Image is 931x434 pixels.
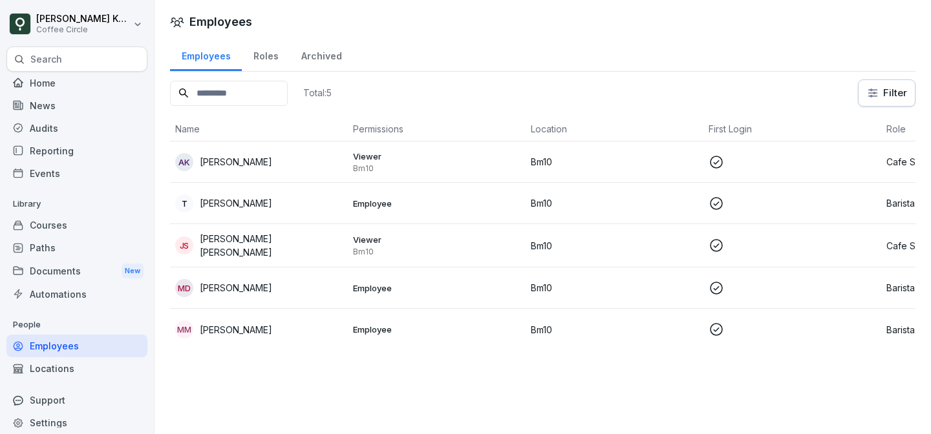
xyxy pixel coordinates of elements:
p: Total: 5 [303,87,332,99]
p: People [6,315,147,335]
p: Bm10 [531,196,698,210]
button: Filter [859,80,915,106]
div: Documents [6,259,147,283]
p: [PERSON_NAME] [200,323,272,336]
a: Courses [6,214,147,236]
p: Bm10 [531,155,698,169]
p: Employee [353,324,520,335]
th: First Login [703,117,881,141]
p: [PERSON_NAME] Kaliekina [36,14,131,25]
th: Permissions [348,117,526,141]
div: MD [175,279,193,297]
th: Location [526,117,703,141]
a: Employees [170,38,242,71]
p: Library [6,194,147,214]
p: Bm10 [353,247,520,257]
p: Bm10 [353,163,520,174]
p: Coffee Circle [36,25,131,34]
p: Viewer [353,234,520,245]
a: Paths [6,236,147,259]
p: Search [30,53,62,66]
p: [PERSON_NAME] [200,281,272,294]
p: [PERSON_NAME] [200,196,272,210]
a: Roles [242,38,290,71]
p: Employee [353,198,520,209]
h1: Employees [189,13,252,30]
p: Employee [353,282,520,294]
a: DocumentsNew [6,259,147,283]
div: MM [175,320,193,338]
p: Bm10 [531,239,698,253]
a: Reporting [6,139,147,162]
div: JS [175,236,193,254]
a: Automations [6,283,147,305]
a: Archived [290,38,353,71]
div: Support [6,389,147,411]
a: Audits [6,117,147,139]
p: [PERSON_NAME] [PERSON_NAME] [200,232,343,259]
p: Bm10 [531,281,698,294]
a: News [6,94,147,117]
a: Locations [6,357,147,380]
p: Bm10 [531,323,698,336]
a: Events [6,162,147,185]
a: Employees [6,335,147,357]
th: Name [170,117,348,141]
div: Filter [866,87,907,99]
div: New [122,263,144,278]
a: Home [6,72,147,94]
p: Viewer [353,150,520,162]
div: T [175,194,193,212]
div: AK [175,153,193,171]
a: Settings [6,411,147,434]
p: [PERSON_NAME] [200,155,272,169]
